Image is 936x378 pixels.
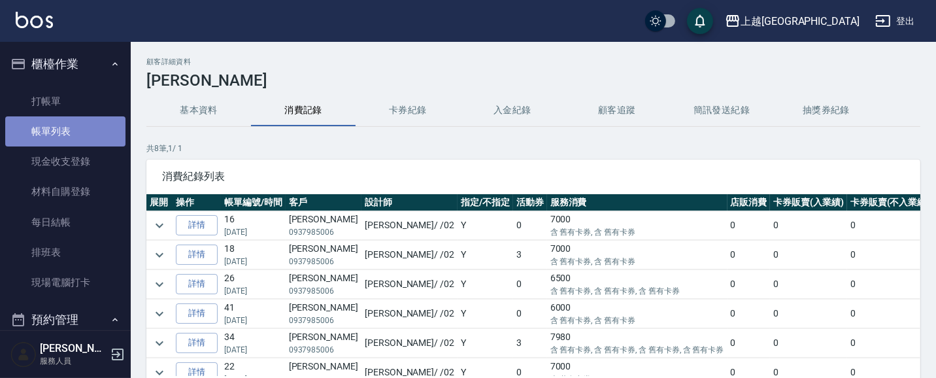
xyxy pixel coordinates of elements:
td: [PERSON_NAME] [286,270,361,299]
th: 客戶 [286,194,361,211]
td: 0 [770,211,847,240]
button: 卡券紀錄 [356,95,460,126]
span: 消費紀錄列表 [162,170,905,183]
p: [DATE] [224,226,282,238]
td: 7980 [547,329,727,358]
a: 詳情 [176,303,218,324]
button: 入金紀錄 [460,95,565,126]
td: 0 [513,300,547,328]
button: 櫃檯作業 [5,47,125,81]
td: 0 [727,329,771,358]
p: 含 舊有卡券, 含 舊有卡券, 含 舊有卡券, 含 舊有卡券 [550,344,724,356]
th: 帳單編號/時間 [221,194,286,211]
button: 上越[GEOGRAPHIC_DATA] [720,8,865,35]
button: save [687,8,713,34]
td: 26 [221,270,286,299]
td: 3 [513,241,547,269]
p: [DATE] [224,344,282,356]
td: 16 [221,211,286,240]
td: 41 [221,300,286,328]
td: 0 [727,241,771,269]
a: 排班表 [5,237,125,267]
td: [PERSON_NAME] / /02 [361,211,458,240]
th: 操作 [173,194,221,211]
button: expand row [150,245,169,265]
p: 服務人員 [40,355,107,367]
a: 現金收支登錄 [5,146,125,177]
a: 每日結帳 [5,207,125,237]
p: 0937985006 [289,256,358,267]
td: 0 [847,300,933,328]
div: 上越[GEOGRAPHIC_DATA] [741,13,860,29]
td: 3 [513,329,547,358]
h3: [PERSON_NAME] [146,71,920,90]
a: 帳單列表 [5,116,125,146]
th: 活動券 [513,194,547,211]
td: 34 [221,329,286,358]
a: 打帳單 [5,86,125,116]
button: expand row [150,334,169,353]
td: Y [458,300,513,328]
td: 7000 [547,211,727,240]
th: 指定/不指定 [458,194,513,211]
td: 0 [770,270,847,299]
button: 消費記錄 [251,95,356,126]
img: Logo [16,12,53,28]
td: 0 [727,300,771,328]
td: 0 [847,270,933,299]
button: 預約管理 [5,303,125,337]
td: [PERSON_NAME] / /02 [361,329,458,358]
p: 含 舊有卡券, 含 舊有卡券 [550,256,724,267]
p: 0937985006 [289,226,358,238]
a: 詳情 [176,333,218,353]
p: 共 8 筆, 1 / 1 [146,143,920,154]
a: 現場電腦打卡 [5,267,125,298]
button: 顧客追蹤 [565,95,669,126]
td: 0 [847,241,933,269]
td: [PERSON_NAME] / /02 [361,270,458,299]
button: expand row [150,216,169,235]
td: 6500 [547,270,727,299]
p: 含 舊有卡券, 含 舊有卡券 [550,226,724,238]
th: 設計師 [361,194,458,211]
p: 含 舊有卡券, 含 舊有卡券, 含 舊有卡券 [550,285,724,297]
td: Y [458,211,513,240]
p: [DATE] [224,256,282,267]
td: 0 [847,329,933,358]
th: 服務消費 [547,194,727,211]
p: 0937985006 [289,344,358,356]
td: [PERSON_NAME] [286,329,361,358]
p: [DATE] [224,315,282,326]
img: Person [10,341,37,368]
td: [PERSON_NAME] / /02 [361,300,458,328]
button: 抽獎券紀錄 [774,95,878,126]
p: 0937985006 [289,285,358,297]
p: 0937985006 [289,315,358,326]
th: 店販消費 [727,194,771,211]
td: [PERSON_NAME] [286,300,361,328]
th: 卡券販賣(不入業績) [847,194,933,211]
td: [PERSON_NAME] [286,241,361,269]
td: 6000 [547,300,727,328]
h5: [PERSON_NAME] [40,342,107,355]
td: 18 [221,241,286,269]
td: 0 [513,270,547,299]
td: 0 [513,211,547,240]
a: 詳情 [176,215,218,235]
button: 登出 [870,9,920,33]
td: 0 [770,300,847,328]
td: Y [458,329,513,358]
th: 卡券販賣(入業績) [770,194,847,211]
h2: 顧客詳細資料 [146,58,920,66]
a: 材料自購登錄 [5,177,125,207]
button: expand row [150,304,169,324]
button: 簡訊發送紀錄 [669,95,774,126]
button: 基本資料 [146,95,251,126]
th: 展開 [146,194,173,211]
a: 詳情 [176,245,218,265]
p: [DATE] [224,285,282,297]
td: 0 [847,211,933,240]
td: 7000 [547,241,727,269]
td: Y [458,241,513,269]
td: [PERSON_NAME] / /02 [361,241,458,269]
